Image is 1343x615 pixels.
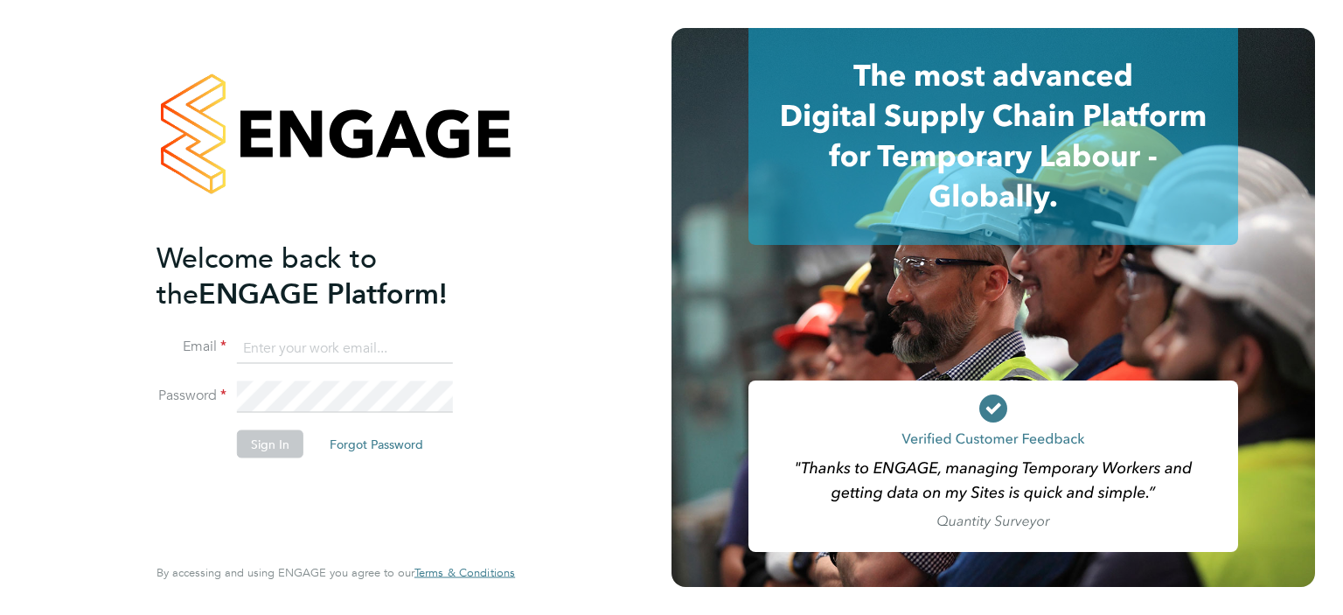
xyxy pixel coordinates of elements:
[157,387,226,405] label: Password
[157,240,498,311] h2: ENGAGE Platform!
[157,565,515,580] span: By accessing and using ENGAGE you agree to our
[237,430,303,458] button: Sign In
[237,332,453,364] input: Enter your work email...
[157,338,226,356] label: Email
[316,430,437,458] button: Forgot Password
[414,566,515,580] a: Terms & Conditions
[414,565,515,580] span: Terms & Conditions
[157,241,377,311] span: Welcome back to the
